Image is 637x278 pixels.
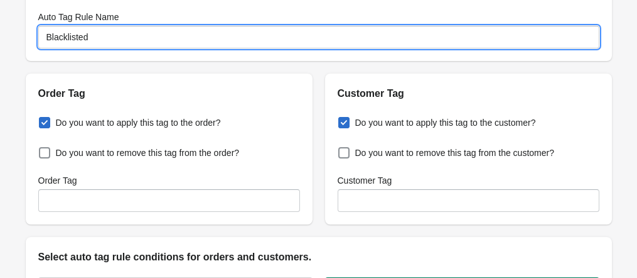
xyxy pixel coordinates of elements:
h2: Select auto tag rule conditions for orders and customers. [38,250,599,265]
label: Customer Tag [338,174,392,187]
span: Do you want to remove this tag from the customer? [355,147,554,159]
label: Order Tag [38,174,77,187]
span: Do you want to apply this tag to the customer? [355,116,536,129]
h2: Order Tag [38,86,300,101]
label: Auto Tag Rule Name [38,11,119,23]
span: Do you want to remove this tag from the order? [56,147,240,159]
span: Do you want to apply this tag to the order? [56,116,221,129]
h2: Customer Tag [338,86,599,101]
